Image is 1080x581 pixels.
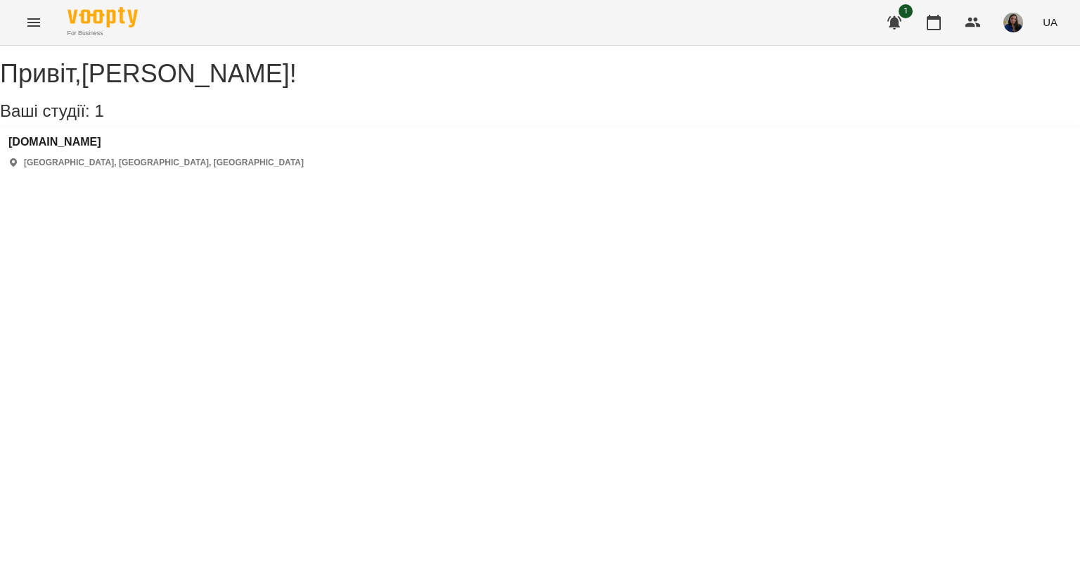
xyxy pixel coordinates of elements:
span: 1 [899,4,913,18]
span: For Business [67,29,138,38]
button: UA [1037,9,1063,35]
span: 1 [94,101,103,120]
span: UA [1043,15,1057,30]
p: [GEOGRAPHIC_DATA], [GEOGRAPHIC_DATA], [GEOGRAPHIC_DATA] [24,157,304,169]
button: Menu [17,6,51,39]
img: Voopty Logo [67,7,138,27]
a: [DOMAIN_NAME] [8,136,304,148]
img: ae595b08ead7d6d5f9af2f06f99573c6.jpeg [1003,13,1023,32]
